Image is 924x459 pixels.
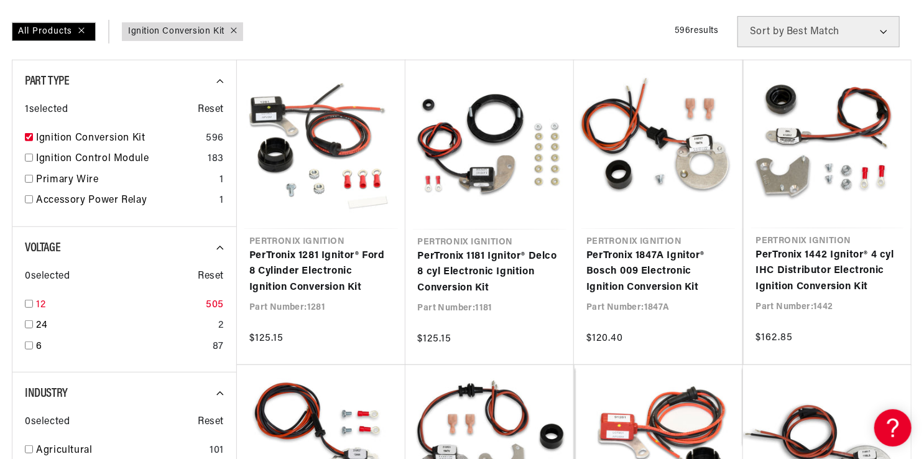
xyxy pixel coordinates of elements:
span: Part Type [25,75,69,88]
a: Agricultural [36,443,205,459]
a: PerTronix 1281 Ignitor® Ford 8 Cylinder Electronic Ignition Conversion Kit [249,248,393,296]
span: Reset [198,414,224,430]
div: 2 [218,318,224,334]
span: 0 selected [25,269,70,285]
div: 596 [206,131,224,147]
span: Reset [198,102,224,118]
a: Primary Wire [36,172,215,188]
a: Ignition Conversion Kit [36,131,201,147]
span: Sort by [750,27,784,37]
span: 1 selected [25,102,68,118]
a: 24 [36,318,213,334]
div: All Products [12,22,96,41]
span: Voltage [25,242,60,254]
select: Sort by [737,16,900,47]
div: 101 [210,443,224,459]
a: PerTronix 1442 Ignitor® 4 cyl IHC Distributor Electronic Ignition Conversion Kit [756,248,899,295]
span: Industry [25,387,68,400]
a: Ignition Conversion Kit [128,25,224,39]
div: 183 [208,151,224,167]
div: 1 [219,172,224,188]
a: Accessory Power Relay [36,193,215,209]
span: 596 results [675,26,719,35]
a: Ignition Control Module [36,151,203,167]
a: PerTronix 1181 Ignitor® Delco 8 cyl Electronic Ignition Conversion Kit [418,249,562,297]
a: PerTronix 1847A Ignitor® Bosch 009 Electronic Ignition Conversion Kit [586,248,730,296]
div: 505 [206,297,224,313]
a: 6 [36,339,208,355]
span: 0 selected [25,414,70,430]
span: Reset [198,269,224,285]
a: 12 [36,297,201,313]
div: 87 [213,339,224,355]
div: 1 [219,193,224,209]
